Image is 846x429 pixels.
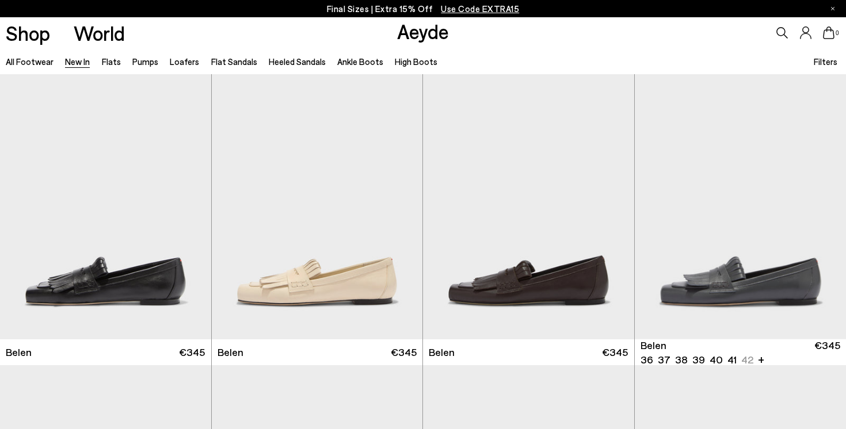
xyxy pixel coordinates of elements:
[834,30,840,36] span: 0
[170,56,199,67] a: Loafers
[6,56,54,67] a: All Footwear
[211,56,257,67] a: Flat Sandals
[65,56,90,67] a: New In
[641,353,750,367] ul: variant
[602,345,628,359] span: €345
[74,23,125,43] a: World
[692,353,705,367] li: 39
[441,3,519,14] span: Navigate to /collections/ss25-final-sizes
[675,353,688,367] li: 38
[132,56,158,67] a: Pumps
[327,2,520,16] p: Final Sizes | Extra 15% Off
[218,345,243,359] span: Belen
[397,19,449,43] a: Aeyde
[212,74,423,339] img: Belen Tassel Loafers
[212,339,423,365] a: Belen €345
[727,353,737,367] li: 41
[641,338,666,353] span: Belen
[269,56,326,67] a: Heeled Sandals
[814,338,840,367] span: €345
[814,56,837,67] span: Filters
[658,353,670,367] li: 37
[391,345,417,359] span: €345
[758,351,764,367] li: +
[423,74,634,339] img: Belen Tassel Loafers
[102,56,121,67] a: Flats
[423,339,634,365] a: Belen €345
[710,353,723,367] li: 40
[395,56,437,67] a: High Boots
[6,345,32,359] span: Belen
[337,56,383,67] a: Ankle Boots
[179,345,205,359] span: €345
[823,26,834,39] a: 0
[429,345,455,359] span: Belen
[641,353,653,367] li: 36
[6,23,50,43] a: Shop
